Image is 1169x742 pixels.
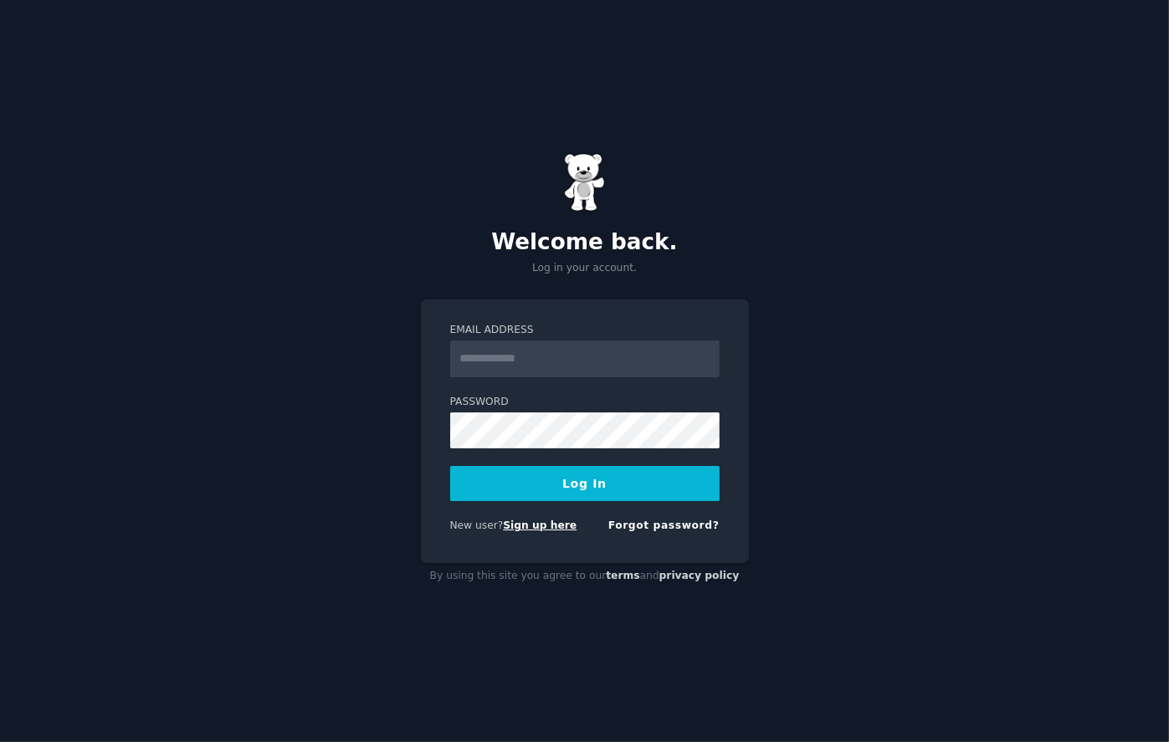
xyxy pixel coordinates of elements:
a: privacy policy [659,570,740,581]
label: Password [450,395,720,410]
img: Gummy Bear [564,153,606,212]
span: New user? [450,519,504,531]
h2: Welcome back. [421,229,749,256]
label: Email Address [450,323,720,338]
button: Log In [450,466,720,501]
a: terms [606,570,639,581]
div: By using this site you agree to our and [421,563,749,590]
a: Forgot password? [608,519,720,531]
p: Log in your account. [421,261,749,276]
a: Sign up here [503,519,577,531]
